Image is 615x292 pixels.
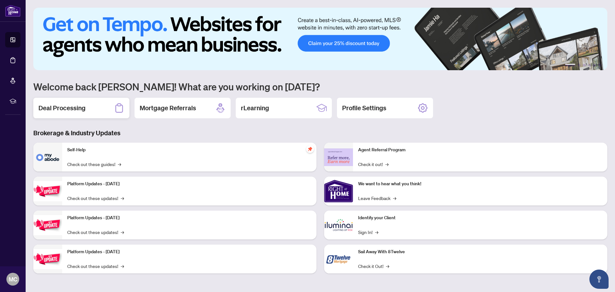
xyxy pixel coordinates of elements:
[565,64,575,66] button: 1
[358,214,602,221] p: Identify your Client
[588,64,591,66] button: 4
[33,215,62,235] img: Platform Updates - July 8, 2025
[67,214,311,221] p: Platform Updates - [DATE]
[358,229,378,236] a: Sign In!→
[358,161,389,168] a: Check it out!→
[385,161,389,168] span: →
[324,211,353,239] img: Identify your Client
[324,148,353,166] img: Agent Referral Program
[358,263,389,270] a: Check it Out!→
[67,161,121,168] a: Check out these guides!→
[324,245,353,273] img: Sail Away With 8Twelve
[386,263,389,270] span: →
[393,195,396,202] span: →
[342,104,386,113] h2: Profile Settings
[118,161,121,168] span: →
[358,180,602,188] p: We want to hear what you think!
[67,248,311,255] p: Platform Updates - [DATE]
[38,104,86,113] h2: Deal Processing
[121,195,124,202] span: →
[33,249,62,269] img: Platform Updates - June 23, 2025
[593,64,596,66] button: 5
[67,195,124,202] a: Check out these updates!→
[5,5,20,17] img: logo
[33,80,607,93] h1: Welcome back [PERSON_NAME]! What are you working on [DATE]?
[140,104,196,113] h2: Mortgage Referrals
[67,146,311,154] p: Self-Help
[358,248,602,255] p: Sail Away With 8Twelve
[241,104,269,113] h2: rLearning
[598,64,601,66] button: 6
[589,270,609,289] button: Open asap
[121,229,124,236] span: →
[375,229,378,236] span: →
[33,143,62,171] img: Self-Help
[324,177,353,205] img: We want to hear what you think!
[9,275,17,284] span: MC
[358,195,396,202] a: Leave Feedback→
[306,145,314,153] span: pushpin
[33,129,607,138] h3: Brokerage & Industry Updates
[67,229,124,236] a: Check out these updates!→
[33,8,607,70] img: Slide 0
[578,64,580,66] button: 2
[358,146,602,154] p: Agent Referral Program
[67,180,311,188] p: Platform Updates - [DATE]
[67,263,124,270] a: Check out these updates!→
[583,64,586,66] button: 3
[33,181,62,201] img: Platform Updates - July 21, 2025
[121,263,124,270] span: →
